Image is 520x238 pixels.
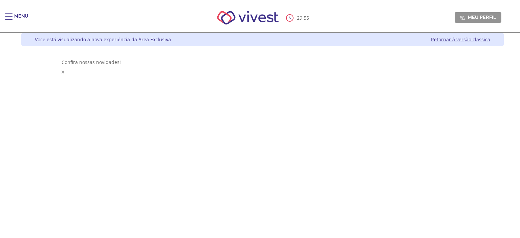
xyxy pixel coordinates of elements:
[431,36,490,43] a: Retornar à versão clássica
[62,69,64,75] span: X
[35,36,171,43] div: Você está visualizando a nova experiência da Área Exclusiva
[304,15,309,21] span: 55
[455,12,501,22] a: Meu perfil
[16,33,504,238] div: Vivest
[297,15,302,21] span: 29
[286,14,310,22] div: :
[460,15,465,20] img: Meu perfil
[210,3,286,32] img: Vivest
[62,59,464,65] div: Confira nossas novidades!
[468,14,496,20] span: Meu perfil
[14,13,28,26] div: Menu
